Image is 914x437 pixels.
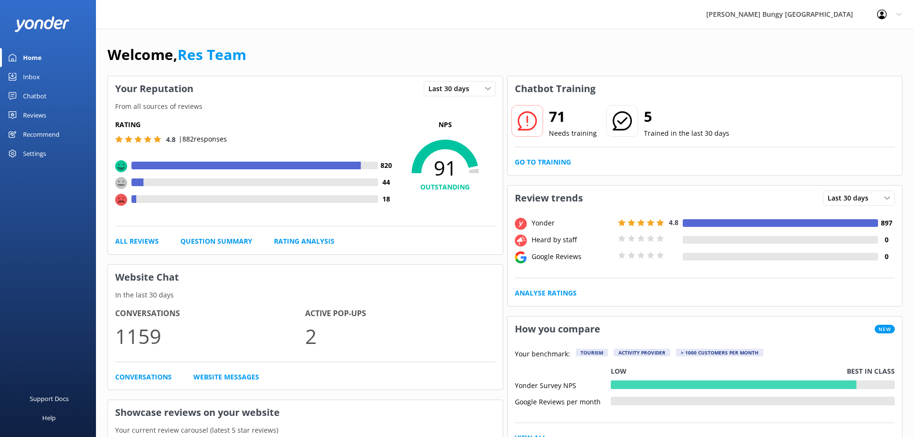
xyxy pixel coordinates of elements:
p: From all sources of reviews [108,101,503,112]
p: Your current review carousel (latest 5 star reviews) [108,425,503,436]
h4: 897 [878,218,895,228]
p: 1159 [115,320,305,352]
div: Recommend [23,125,59,144]
h1: Welcome, [107,43,246,66]
div: > 1000 customers per month [676,349,763,356]
p: Low [611,366,627,377]
h4: 820 [378,160,395,171]
h3: How you compare [508,317,607,342]
a: Rating Analysis [274,236,334,247]
p: 2 [305,320,495,352]
span: Last 30 days [828,193,874,203]
div: Inbox [23,67,40,86]
h3: Review trends [508,186,590,211]
img: yonder-white-logo.png [14,16,70,32]
div: Yonder [529,218,616,228]
div: Activity Provider [614,349,670,356]
a: Question Summary [180,236,252,247]
h4: 0 [878,235,895,245]
span: Last 30 days [428,83,475,94]
p: In the last 30 days [108,290,503,300]
h3: Your Reputation [108,76,201,101]
div: Google Reviews [529,251,616,262]
h2: 71 [549,105,597,128]
div: Heard by staff [529,235,616,245]
div: Yonder Survey NPS [515,380,611,389]
p: Needs training [549,128,597,139]
a: Res Team [178,45,246,64]
h3: Chatbot Training [508,76,603,101]
p: Best in class [847,366,895,377]
div: Tourism [576,349,608,356]
a: Analyse Ratings [515,288,577,298]
h4: 44 [378,177,395,188]
h5: Rating [115,119,395,130]
h4: Active Pop-ups [305,307,495,320]
h4: Conversations [115,307,305,320]
span: 91 [395,156,496,180]
span: New [875,325,895,333]
p: Trained in the last 30 days [644,128,729,139]
h4: OUTSTANDING [395,182,496,192]
h3: Website Chat [108,265,503,290]
h4: 0 [878,251,895,262]
a: All Reviews [115,236,159,247]
h2: 5 [644,105,729,128]
div: Home [23,48,42,67]
p: NPS [395,119,496,130]
div: Settings [23,144,46,163]
h3: Showcase reviews on your website [108,400,503,425]
div: Help [42,408,56,427]
div: Chatbot [23,86,47,106]
span: 4.8 [166,135,176,144]
h4: 18 [378,194,395,204]
div: Google Reviews per month [515,397,611,405]
a: Website Messages [193,372,259,382]
a: Conversations [115,372,172,382]
div: Support Docs [30,389,69,408]
p: | 882 responses [178,134,227,144]
span: 4.8 [669,218,678,227]
a: Go to Training [515,157,571,167]
p: Your benchmark: [515,349,570,360]
div: Reviews [23,106,46,125]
